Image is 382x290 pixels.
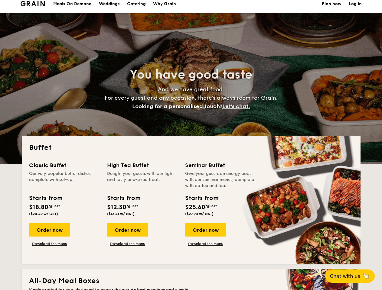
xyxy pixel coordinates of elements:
h2: All-Day Meal Boxes [29,276,353,286]
div: Starts from [107,194,140,203]
div: Order now [107,223,148,237]
a: Download the menu [107,241,148,246]
div: High Tea Buffet [107,161,178,169]
a: Logotype [21,1,45,6]
div: Starts from [29,194,62,203]
span: 🦙 [363,273,370,280]
div: Seminar Buffet [185,161,256,169]
span: ($20.49 w/ GST) [29,212,58,216]
button: Chat with us🦙 [325,269,375,283]
span: /guest [126,204,138,208]
span: $18.80 [29,204,48,211]
span: Looking for a personalised touch? [132,103,222,110]
div: Order now [185,223,226,237]
div: Order now [29,223,70,237]
h2: Buffet [29,143,353,153]
span: $25.60 [185,204,205,211]
span: /guest [205,204,217,208]
span: /guest [48,204,60,208]
span: Let's chat. [222,103,250,110]
div: Our very popular buffet dishes, complete with set-up. [29,171,100,189]
span: You have good taste [130,67,252,82]
div: Delight your guests with our light and tasty bite-sized treats. [107,171,178,189]
div: Give your guests an energy boost with our seminar menus, complete with coffee and tea. [185,171,256,189]
span: Chat with us [330,273,360,279]
span: ($13.41 w/ GST) [107,212,135,216]
span: $12.30 [107,204,126,211]
div: Classic Buffet [29,161,100,169]
img: Grain [21,1,45,6]
a: Download the menu [185,241,226,246]
span: ($27.90 w/ GST) [185,212,214,216]
span: And we have great food. For every guest and any occasion, there’s always room for Grain. [105,86,278,110]
a: Download the menu [29,241,70,246]
div: Starts from [185,194,218,203]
